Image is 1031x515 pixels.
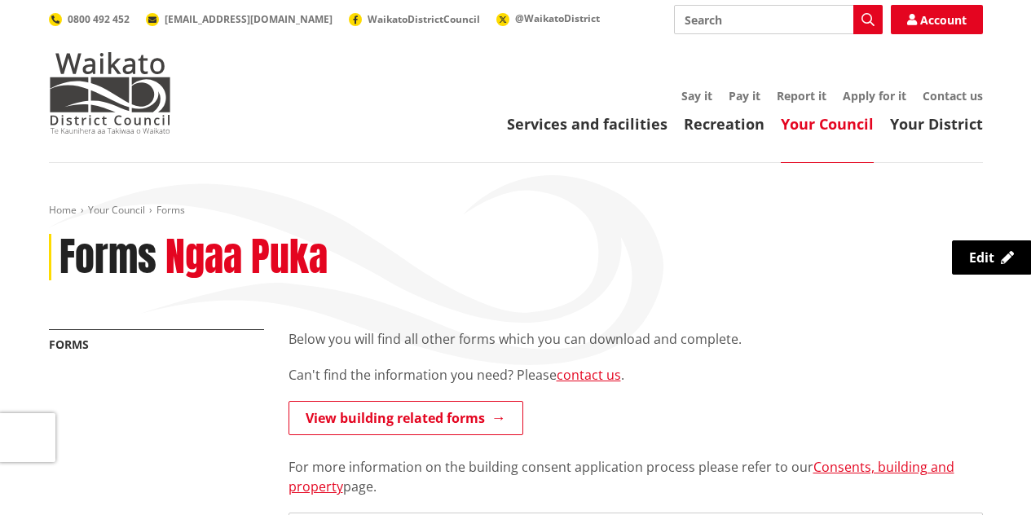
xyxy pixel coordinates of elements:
a: contact us [557,366,621,384]
a: Apply for it [843,88,906,103]
a: Your District [890,114,983,134]
a: Say it [681,88,712,103]
span: 0800 492 452 [68,12,130,26]
span: Forms [156,203,185,217]
p: Below you will find all other forms which you can download and complete. [289,329,983,349]
a: Account [891,5,983,34]
a: Forms [49,337,89,352]
p: Can't find the information you need? Please . [289,365,983,385]
a: Edit [952,240,1031,275]
a: 0800 492 452 [49,12,130,26]
span: @WaikatoDistrict [515,11,600,25]
a: Report it [777,88,826,103]
span: Edit [969,249,994,266]
a: Home [49,203,77,217]
a: [EMAIL_ADDRESS][DOMAIN_NAME] [146,12,333,26]
p: For more information on the building consent application process please refer to our page. [289,438,983,496]
input: Search input [674,5,883,34]
span: WaikatoDistrictCouncil [368,12,480,26]
a: View building related forms [289,401,523,435]
h1: Forms [59,234,156,281]
a: WaikatoDistrictCouncil [349,12,480,26]
a: Services and facilities [507,114,668,134]
a: Pay it [729,88,760,103]
a: Your Council [88,203,145,217]
a: Your Council [781,114,874,134]
h2: Ngaa Puka [165,234,328,281]
a: Recreation [684,114,764,134]
a: Contact us [923,88,983,103]
span: [EMAIL_ADDRESS][DOMAIN_NAME] [165,12,333,26]
nav: breadcrumb [49,204,983,218]
img: Waikato District Council - Te Kaunihera aa Takiwaa o Waikato [49,52,171,134]
a: Consents, building and property [289,458,954,495]
a: @WaikatoDistrict [496,11,600,25]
